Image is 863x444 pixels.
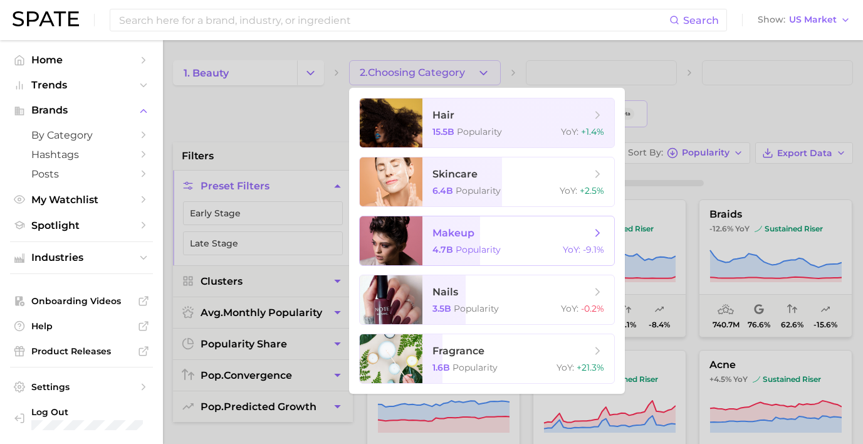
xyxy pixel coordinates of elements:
[432,126,454,137] span: 15.5b
[10,292,153,310] a: Onboarding Videos
[563,244,580,255] span: YoY :
[577,362,604,373] span: +21.3%
[560,185,577,196] span: YoY :
[432,286,458,298] span: nails
[13,11,79,26] img: SPATE
[31,219,132,231] span: Spotlight
[10,50,153,70] a: Home
[456,244,501,255] span: Popularity
[432,109,454,121] span: hair
[10,378,153,396] a: Settings
[10,248,153,267] button: Industries
[10,125,153,145] a: by Category
[432,168,478,180] span: skincare
[452,362,498,373] span: Popularity
[31,295,132,307] span: Onboarding Videos
[456,185,501,196] span: Popularity
[789,16,837,23] span: US Market
[31,346,132,357] span: Product Releases
[10,216,153,235] a: Spotlight
[561,303,578,314] span: YoY :
[758,16,785,23] span: Show
[31,320,132,332] span: Help
[10,342,153,361] a: Product Releases
[457,126,502,137] span: Popularity
[31,381,132,393] span: Settings
[31,105,132,116] span: Brands
[432,185,453,196] span: 6.4b
[31,129,132,141] span: by Category
[10,317,153,336] a: Help
[10,403,153,434] a: Log out. Currently logged in with e-mail jenna@makeupbymario.com.
[432,244,453,255] span: 4.7b
[432,303,451,314] span: 3.5b
[557,362,574,373] span: YoY :
[349,88,625,394] ul: 2.Choosing Category
[432,362,450,373] span: 1.6b
[31,194,132,206] span: My Watchlist
[31,168,132,180] span: Posts
[755,12,854,28] button: ShowUS Market
[10,101,153,120] button: Brands
[31,149,132,161] span: Hashtags
[10,190,153,209] a: My Watchlist
[10,145,153,164] a: Hashtags
[432,345,484,357] span: fragrance
[432,227,474,239] span: makeup
[31,252,132,263] span: Industries
[454,303,499,314] span: Popularity
[581,303,604,314] span: -0.2%
[31,54,132,66] span: Home
[10,76,153,95] button: Trends
[580,185,604,196] span: +2.5%
[683,14,719,26] span: Search
[10,164,153,184] a: Posts
[31,80,132,91] span: Trends
[118,9,669,31] input: Search here for a brand, industry, or ingredient
[31,406,143,418] span: Log Out
[583,244,604,255] span: -9.1%
[561,126,578,137] span: YoY :
[581,126,604,137] span: +1.4%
